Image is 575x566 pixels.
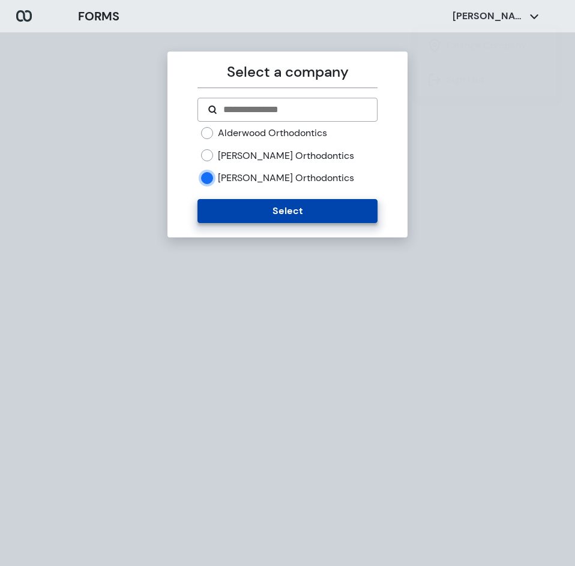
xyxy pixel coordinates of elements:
button: Select [197,199,377,223]
p: Select a company [197,61,377,83]
label: [PERSON_NAME] Orthodontics [218,171,354,185]
li: Change Company [418,29,556,63]
p: [PERSON_NAME] [453,10,525,23]
label: Alderwood Orthodontics [218,127,327,140]
h3: FORMS [78,7,119,25]
li: Sign Out [418,63,556,97]
label: [PERSON_NAME] Orthodontics [218,149,354,162]
input: Search [222,103,367,117]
